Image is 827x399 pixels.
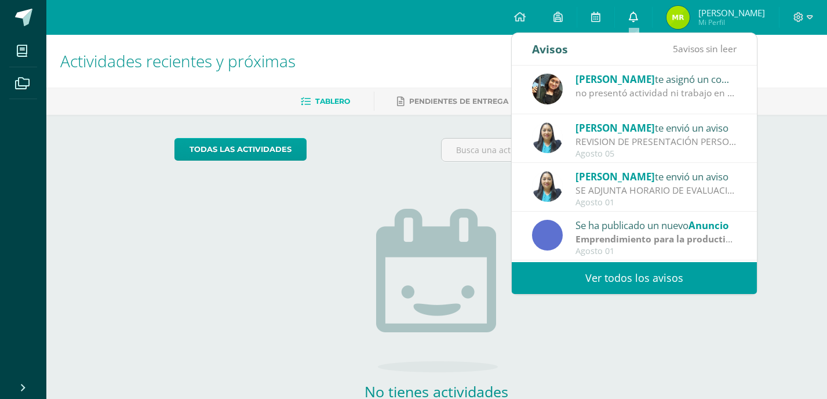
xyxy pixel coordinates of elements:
div: Agosto 05 [575,149,737,159]
img: cfd77962999982c462c884d87be50ab2.png [666,6,690,29]
div: Agosto 01 [575,246,737,256]
span: avisos sin leer [673,42,737,55]
span: [PERSON_NAME] [698,7,765,19]
div: Se ha publicado un nuevo [575,217,737,233]
div: Avisos [532,33,568,65]
div: Agosto 01 [575,198,737,208]
span: Actividades recientes y próximas [60,50,296,72]
div: te envió un aviso [575,169,737,184]
span: [PERSON_NAME] [575,72,655,86]
img: no_activities.png [376,209,498,372]
span: 5 [673,42,678,55]
input: Busca una actividad próxima aquí... [442,139,698,161]
div: REVISION DE PRESENTACIÓN PERSONAL: Saludos Cordiales Les recordamos que estamos en evaluaciones d... [575,135,737,148]
a: todas las Actividades [174,138,307,161]
a: Pendientes de entrega [398,92,509,111]
span: Anuncio [688,219,728,232]
span: [PERSON_NAME] [575,121,655,135]
div: | [PERSON_NAME] [575,233,737,246]
img: 49168807a2b8cca0ef2119beca2bd5ad.png [532,171,563,202]
span: Mi Perfil [698,17,765,27]
a: Tablero [301,92,351,111]
img: 49168807a2b8cca0ef2119beca2bd5ad.png [532,122,563,153]
span: Tablero [316,97,351,106]
div: no presentó actividad ni trabajo en clase, se le dió tiempo [575,86,737,100]
a: Ver todos los avisos [512,262,757,294]
span: [PERSON_NAME] [575,170,655,183]
img: afbb90b42ddb8510e0c4b806fbdf27cc.png [532,74,563,104]
div: SE ADJUNTA HORARIO DE EVALUACIONES: Saludos cordiales, se adjunta horario de evaluaciones para la... [575,184,737,197]
span: Pendientes de entrega [410,97,509,106]
div: te envió un aviso [575,120,737,135]
div: te asignó un comentario en 'Caligrafía musical' para 'Expresión Artistica' [575,71,737,86]
strong: Emprendimiento para la productividad [575,233,751,245]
